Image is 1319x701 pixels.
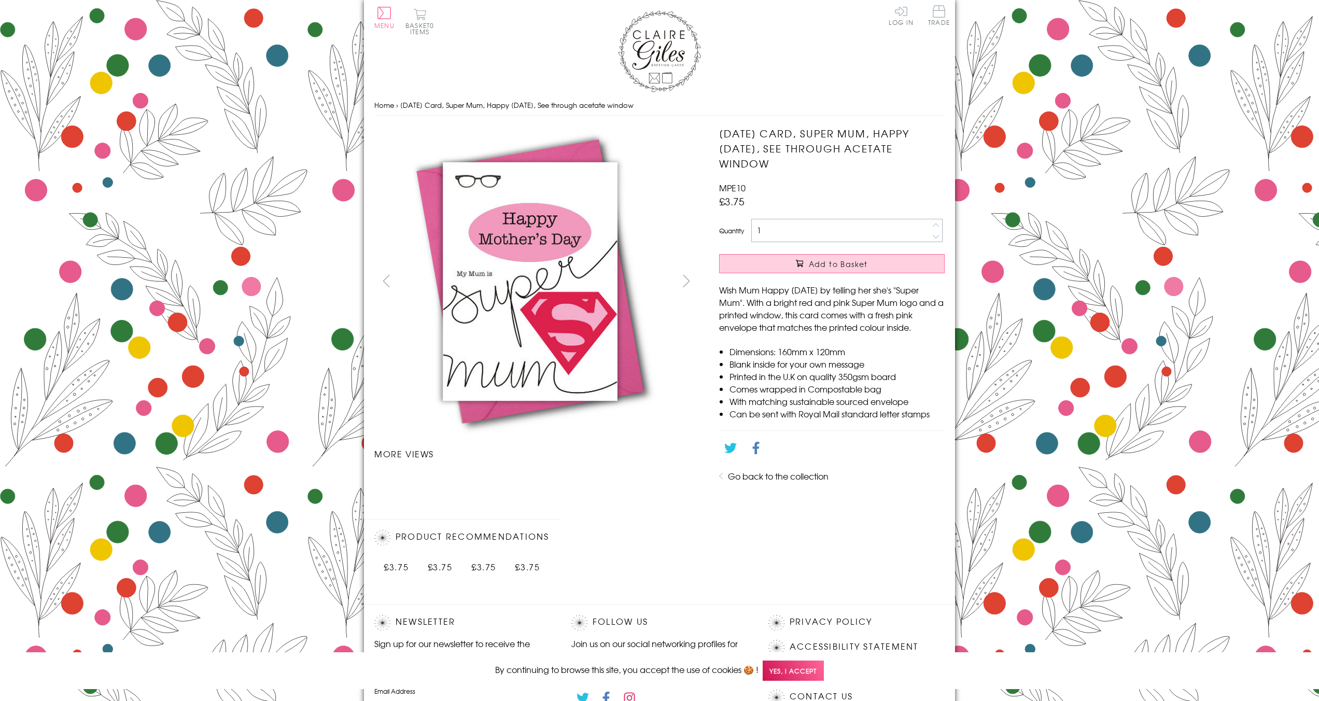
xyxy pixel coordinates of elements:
span: 0 items [410,21,434,36]
li: Carousel Page 3 [536,470,617,493]
span: £3.75 [471,560,496,573]
span: £3.75 [719,194,745,208]
li: Printed in the U.K on quality 350gsm board [729,370,945,383]
a: Trade [928,5,950,27]
h1: [DATE] Card, Super Mum, Happy [DATE], See through acetate window [719,126,945,171]
span: £3.75 [515,560,540,573]
img: Mother's Day Card, Super Mum, Happy Mother's Day, See through acetate window [374,126,685,437]
span: £3.75 [384,560,409,573]
h2: Product recommendations [374,530,550,545]
span: Yes, I accept [763,661,824,681]
label: Email Address [374,686,551,696]
li: Blank inside for your own message [729,358,945,370]
li: Carousel Page 1 (Current Slide) [374,470,455,493]
li: With matching sustainable sourced envelope [729,395,945,408]
a: Mother's Day Card, Number 1, Happy Mother's Day, See through acetate window £3.75 [506,553,549,573]
span: [DATE] Card, Super Mum, Happy [DATE], See through acetate window [400,100,634,110]
p: Sign up for our newsletter to receive the latest product launches, news and offers directly to yo... [374,637,551,675]
span: £3.75 [428,560,453,573]
li: Can be sent with Royal Mail standard letter stamps [729,408,945,420]
a: Log In [889,5,914,25]
button: Add to Basket [719,254,945,273]
p: Join us on our social networking profiles for up to the minute news and product releases the mome... [571,637,748,675]
a: Accessibility Statement [790,640,919,654]
p: Wish Mum Happy [DATE] by telling her she's "Super Mum". With a bright red and pink Super Mum logo... [719,284,945,333]
a: Privacy Policy [790,615,872,629]
h2: Follow Us [571,615,748,630]
span: Add to Basket [809,259,868,269]
nav: breadcrumbs [374,95,945,116]
a: Mother's Day Card, Pink Spirals, Happy Mother's Day, See through acetate window £3.75 [374,553,418,573]
button: prev [374,269,398,292]
button: Basket0 items [405,8,434,35]
img: Claire Giles Greetings Cards [618,10,701,92]
li: Carousel Page 4 [618,470,698,493]
a: Mother's Day Card, Triangles in an oval, See through acetate window £3.75 [462,553,506,573]
span: › [396,100,398,110]
h2: Newsletter [374,615,551,630]
li: Comes wrapped in Compostable bag [729,383,945,395]
li: Dimensions: 160mm x 120mm [729,345,945,358]
a: Mother's Day Card, Globe, best mum, See through acetate window £3.75 [418,553,461,573]
label: Quantity [719,226,744,235]
li: Carousel Page 2 [455,470,536,493]
span: Menu [374,21,395,30]
a: Go back to the collection [728,470,829,482]
h3: More views [374,447,698,460]
span: Trade [928,5,950,25]
button: next [675,269,698,292]
img: Mother's Day Card, Super Mum, Happy Mother's Day, See through acetate window [698,126,1009,437]
button: Menu [374,7,395,29]
span: MPE10 [719,181,746,194]
ul: Carousel Pagination [374,470,698,493]
a: Home [374,100,394,110]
